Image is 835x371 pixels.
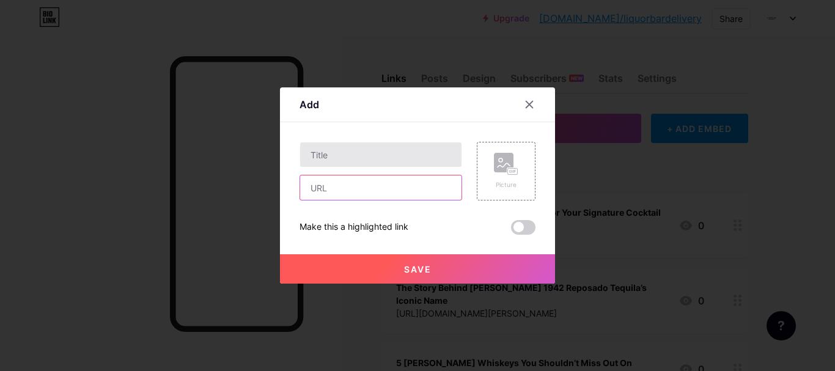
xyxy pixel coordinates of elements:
input: URL [300,175,462,200]
div: Add [300,97,319,112]
input: Title [300,142,462,167]
button: Save [280,254,555,284]
div: Make this a highlighted link [300,220,408,235]
span: Save [404,264,432,274]
div: Picture [494,180,518,189]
